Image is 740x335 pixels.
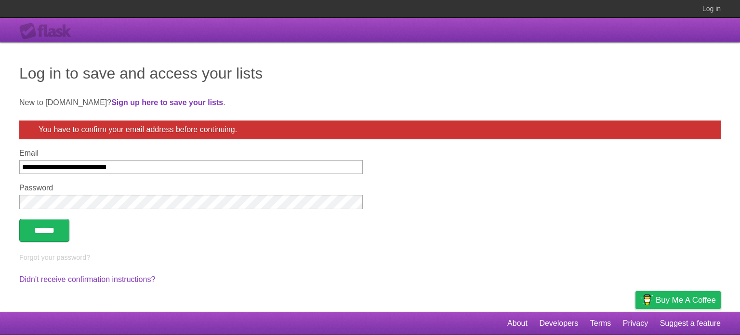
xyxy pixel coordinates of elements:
a: Terms [590,314,611,333]
a: Sign up here to save your lists [111,98,223,107]
h1: Log in to save and access your lists [19,62,721,85]
span: Buy me a coffee [656,292,716,308]
a: Privacy [623,314,648,333]
img: Buy me a coffee [640,292,653,308]
a: About [507,314,528,333]
a: Didn't receive confirmation instructions? [19,275,155,283]
div: You have to confirm your email address before continuing. [19,121,721,139]
a: Developers [539,314,578,333]
label: Email [19,149,363,158]
div: Flask [19,23,77,40]
a: Suggest a feature [660,314,721,333]
p: New to [DOMAIN_NAME]? . [19,97,721,108]
a: Buy me a coffee [635,291,721,309]
a: Forgot your password? [19,254,90,261]
label: Password [19,184,363,192]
